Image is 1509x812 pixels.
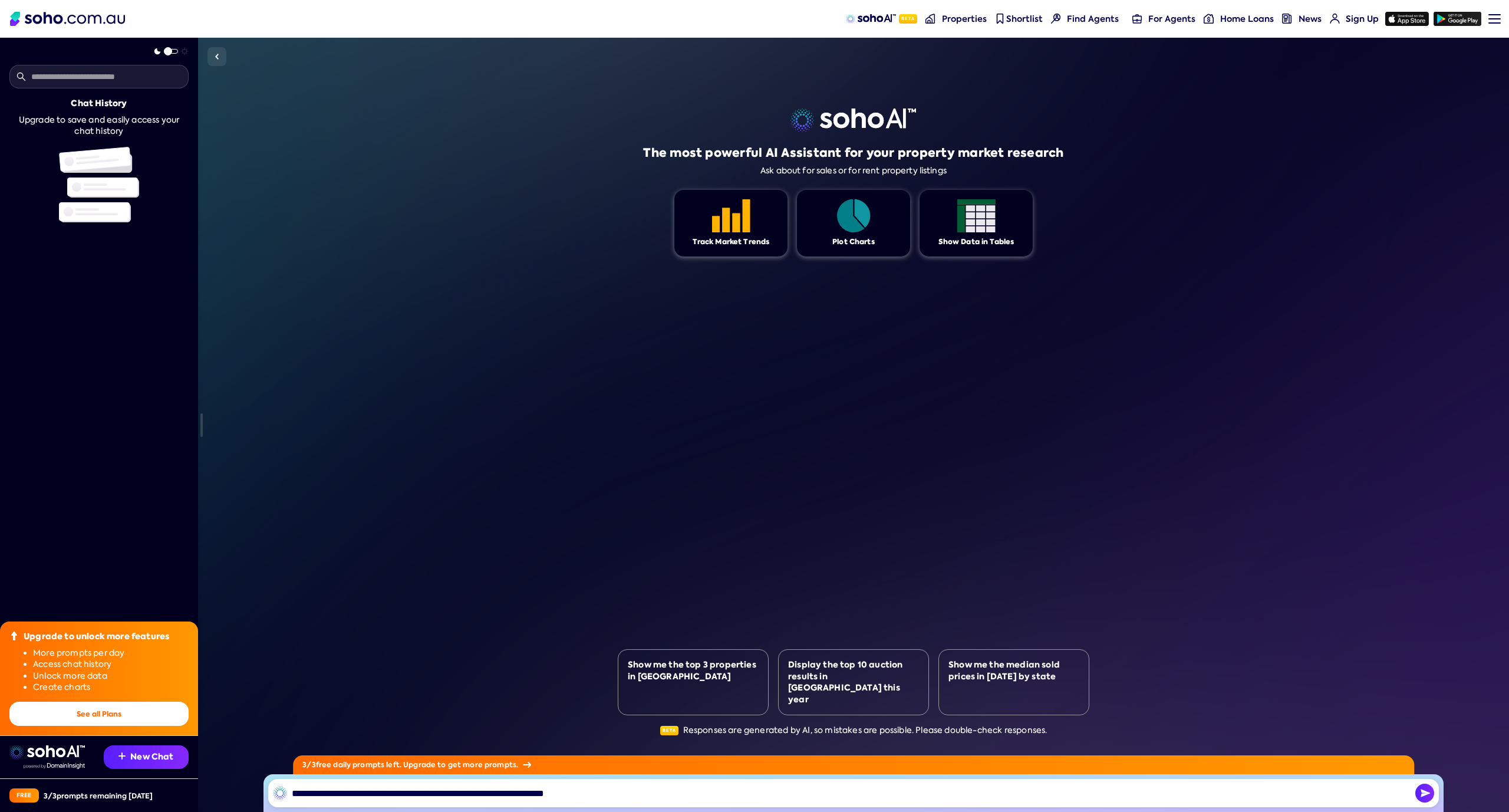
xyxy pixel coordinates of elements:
span: For Agents [1148,13,1195,25]
img: SohoAI logo black [273,786,287,800]
li: Create charts [33,682,189,693]
img: Data provided by Domain Insight [24,763,85,769]
img: app-store icon [1385,12,1429,26]
div: Show me the top 3 properties in [GEOGRAPHIC_DATA] [628,659,759,682]
img: Feature 1 icon [712,199,750,232]
span: Properties [942,13,987,25]
img: for-agents-nav icon [1132,14,1142,24]
span: Find Agents [1067,13,1119,25]
img: Feature 1 icon [835,199,873,232]
div: 3 / 3 prompts remaining [DATE] [44,791,153,801]
li: Access chat history [33,659,189,670]
img: sohoai logo [9,745,85,760]
img: Soho Logo [10,12,125,26]
img: news-nav icon [1282,14,1292,24]
img: Chat history illustration [59,147,139,222]
li: More prompts per day [33,647,189,659]
div: Ask about for sales or for rent property listings [760,166,947,176]
img: shortlist-nav icon [995,14,1005,24]
div: Upgrade to save and easily access your chat history [9,114,189,137]
span: Shortlist [1006,13,1043,25]
img: for-agents-nav icon [1204,14,1214,24]
div: Track Market Trends [693,237,770,247]
img: Send icon [1415,784,1434,803]
div: Show me the median sold prices in [DATE] by state [948,659,1079,682]
div: 3 / 3 free daily prompts left. Upgrade to get more prompts. [293,755,1414,774]
img: Sidebar toggle icon [210,50,224,64]
span: Beta [660,726,678,735]
button: See all Plans [9,702,189,726]
img: sohoai logo [790,109,916,132]
img: for-agents-nav icon [1330,14,1340,24]
span: Beta [899,14,917,24]
h1: The most powerful AI Assistant for your property market research [643,144,1063,161]
span: News [1299,13,1322,25]
div: Show Data in Tables [938,237,1014,247]
button: Send [1415,784,1434,803]
div: Free [9,788,39,803]
li: Unlock more data [33,670,189,682]
div: Display the top 10 auction results in [GEOGRAPHIC_DATA] this year [788,659,919,705]
span: Home Loans [1220,13,1274,25]
div: Plot Charts [832,237,875,247]
div: Chat History [71,98,127,110]
img: Feature 1 icon [957,199,996,232]
img: Recommendation icon [118,752,126,760]
button: New Chat [104,745,189,769]
img: Upgrade icon [9,631,19,640]
span: Sign Up [1346,13,1379,25]
img: sohoAI logo [846,14,896,24]
img: Find agents icon [1051,14,1061,24]
img: Arrow icon [523,762,531,768]
div: Responses are generated by AI, so mistakes are possible. Please double-check responses. [660,725,1047,737]
img: properties-nav icon [925,14,935,24]
img: google-play icon [1434,12,1481,26]
div: Upgrade to unlock more features [24,631,169,643]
